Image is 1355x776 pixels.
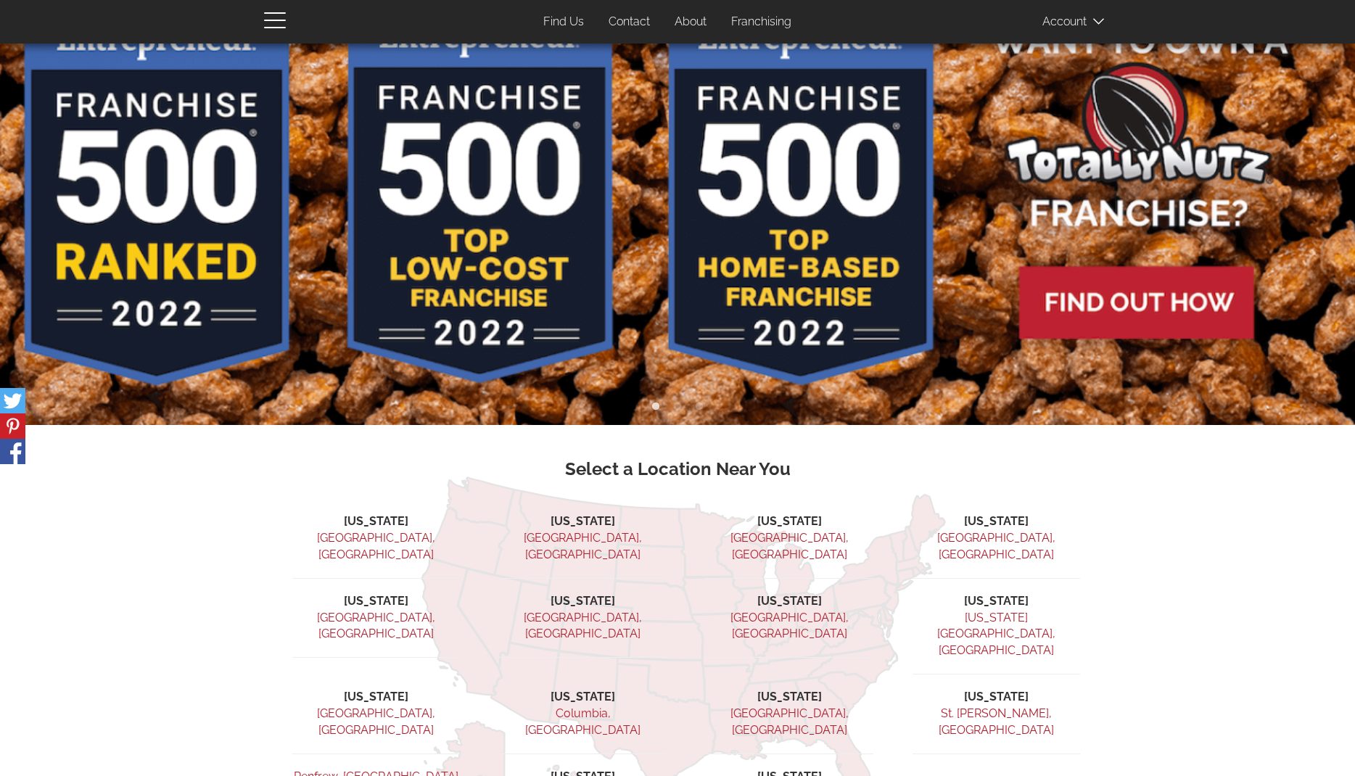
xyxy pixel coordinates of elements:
a: [GEOGRAPHIC_DATA], [GEOGRAPHIC_DATA] [937,531,1055,561]
li: [US_STATE] [292,689,460,706]
li: [US_STATE] [292,593,460,610]
a: [US_STATE][GEOGRAPHIC_DATA], [GEOGRAPHIC_DATA] [937,611,1055,658]
a: St. [PERSON_NAME], [GEOGRAPHIC_DATA] [939,706,1054,737]
a: [GEOGRAPHIC_DATA], [GEOGRAPHIC_DATA] [524,531,642,561]
li: [US_STATE] [499,513,667,530]
button: 2 of 3 [670,400,685,414]
a: [GEOGRAPHIC_DATA], [GEOGRAPHIC_DATA] [317,611,435,641]
a: [GEOGRAPHIC_DATA], [GEOGRAPHIC_DATA] [317,706,435,737]
li: [US_STATE] [913,593,1080,610]
li: [US_STATE] [499,593,667,610]
li: [US_STATE] [913,689,1080,706]
button: 3 of 3 [692,400,707,414]
li: [US_STATE] [292,513,460,530]
li: [US_STATE] [913,513,1080,530]
a: [GEOGRAPHIC_DATA], [GEOGRAPHIC_DATA] [524,611,642,641]
a: [GEOGRAPHIC_DATA], [GEOGRAPHIC_DATA] [730,706,849,737]
a: [GEOGRAPHIC_DATA], [GEOGRAPHIC_DATA] [317,531,435,561]
h3: Select a Location Near You [275,460,1080,479]
a: Find Us [532,8,595,36]
button: 1 of 3 [648,400,663,414]
li: [US_STATE] [706,593,873,610]
a: About [664,8,717,36]
a: Columbia, [GEOGRAPHIC_DATA] [525,706,641,737]
a: Franchising [720,8,802,36]
li: [US_STATE] [706,513,873,530]
li: [US_STATE] [706,689,873,706]
a: Contact [598,8,661,36]
a: [GEOGRAPHIC_DATA], [GEOGRAPHIC_DATA] [730,531,849,561]
li: [US_STATE] [499,689,667,706]
a: [GEOGRAPHIC_DATA], [GEOGRAPHIC_DATA] [730,611,849,641]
